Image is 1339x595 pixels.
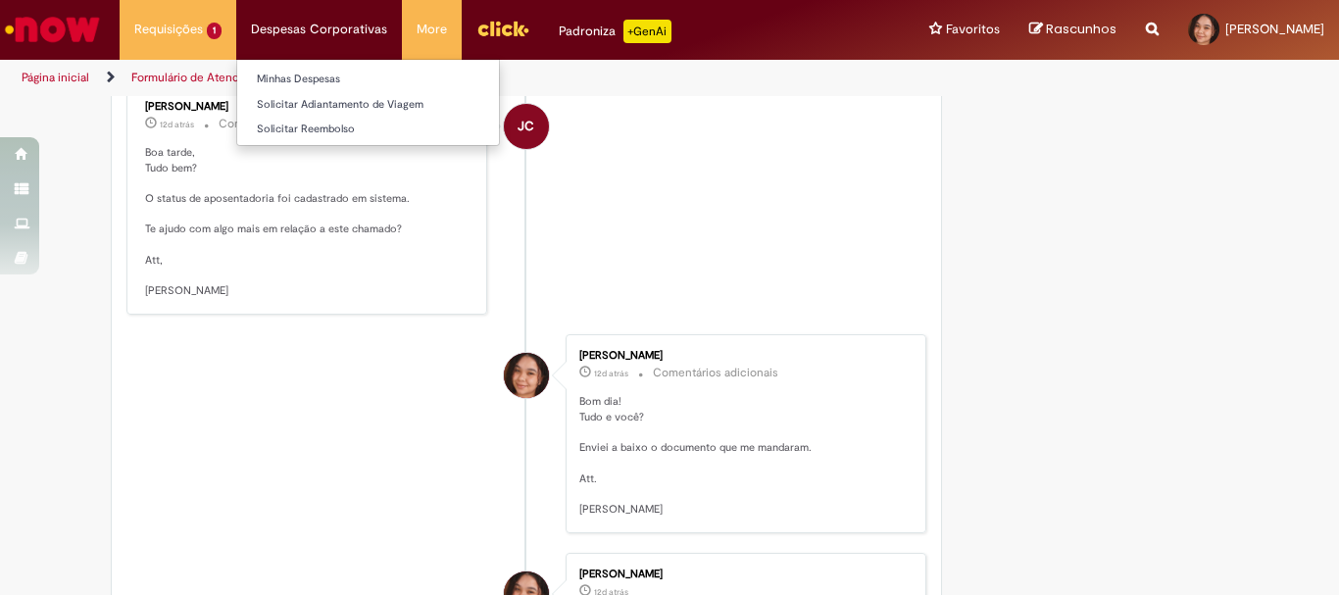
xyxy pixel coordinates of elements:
time: 18/09/2025 08:26:09 [594,368,628,379]
p: Bom dia! Tudo e você? Enviei a baixo o documento que me mandaram. Att. [PERSON_NAME] [579,394,906,518]
ul: Despesas Corporativas [236,59,500,146]
div: Jade Da Silva Jacob [504,353,549,398]
a: Minhas Despesas [237,69,499,90]
a: Página inicial [22,70,89,85]
span: 1 [207,23,222,39]
span: JC [518,103,534,150]
span: [PERSON_NAME] [1225,21,1324,37]
small: Comentários adicionais [219,116,344,132]
div: [PERSON_NAME] [579,569,906,580]
ul: Trilhas de página [15,60,878,96]
div: Padroniza [559,20,671,43]
p: Boa tarde, Tudo bem? O status de aposentadoria foi cadastrado em sistema. Te ajudo com algo mais ... [145,145,471,299]
a: Rascunhos [1029,21,1116,39]
time: 18/09/2025 14:22:10 [160,119,194,130]
span: Requisições [134,20,203,39]
div: Julia CostaSilvaBernardino [504,104,549,149]
a: Formulário de Atendimento [131,70,276,85]
span: 12d atrás [594,368,628,379]
small: Comentários adicionais [653,365,778,381]
img: ServiceNow [2,10,103,49]
span: Despesas Corporativas [251,20,387,39]
a: Solicitar Reembolso [237,119,499,140]
div: [PERSON_NAME] [579,350,906,362]
span: 12d atrás [160,119,194,130]
a: Solicitar Adiantamento de Viagem [237,94,499,116]
div: [PERSON_NAME] [145,101,471,113]
span: Favoritos [946,20,1000,39]
p: +GenAi [623,20,671,43]
span: More [417,20,447,39]
span: Rascunhos [1046,20,1116,38]
img: click_logo_yellow_360x200.png [476,14,529,43]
